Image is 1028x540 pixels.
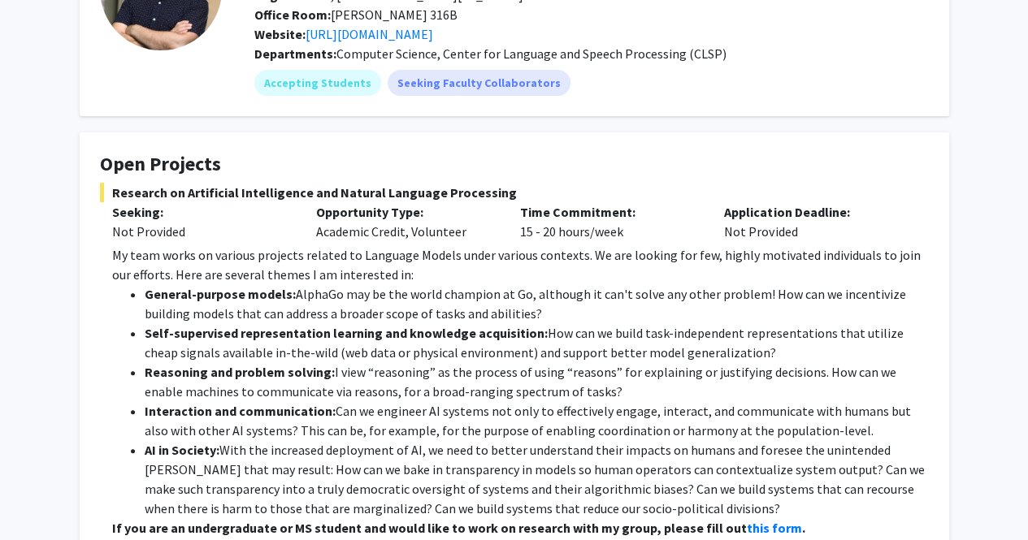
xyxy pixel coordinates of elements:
[802,520,805,536] strong: .
[304,202,508,241] div: Academic Credit, Volunteer
[508,202,712,241] div: 15 - 20 hours/week
[145,364,335,380] strong: Reasoning and problem solving:
[388,70,570,96] mat-chip: Seeking Faculty Collaborators
[112,245,929,284] p: My team works on various projects related to Language Models under various contexts. We are looki...
[145,284,929,323] li: AlphaGo may be the world champion at Go, although it can't solve any other problem! How can we in...
[254,6,458,23] span: [PERSON_NAME] 316B
[12,467,69,528] iframe: Chat
[724,202,904,222] p: Application Deadline:
[100,153,929,176] h4: Open Projects
[316,202,496,222] p: Opportunity Type:
[145,403,336,419] strong: Interaction and communication:
[520,202,700,222] p: Time Commitment:
[145,440,929,518] li: With the increased deployment of AI, we need to better understand their impacts on humans and for...
[145,362,929,401] li: I view “reasoning” as the process of using “reasons” for explaining or justifying decisions. How ...
[254,26,306,42] b: Website:
[336,45,727,62] span: Computer Science, Center for Language and Speech Processing (CLSP)
[145,325,548,341] strong: Self-supervised representation learning and knowledge acquisition:
[254,45,336,62] b: Departments:
[306,26,433,42] a: Opens in a new tab
[145,442,219,458] strong: AI in Society:
[145,286,296,302] strong: General-purpose models:
[145,401,929,440] li: Can we engineer AI systems not only to effectively engage, interact, and communicate with humans ...
[100,183,929,202] span: Research on Artificial Intelligence and Natural Language Processing
[112,520,747,536] strong: If you are an undergraduate or MS student and would like to work on research with my group, pleas...
[112,202,292,222] p: Seeking:
[254,70,381,96] mat-chip: Accepting Students
[112,222,292,241] div: Not Provided
[145,323,929,362] li: How can we build task-independent representations that utilize cheap signals available in-the-wil...
[712,202,916,241] div: Not Provided
[747,520,802,536] a: this form
[254,6,331,23] b: Office Room:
